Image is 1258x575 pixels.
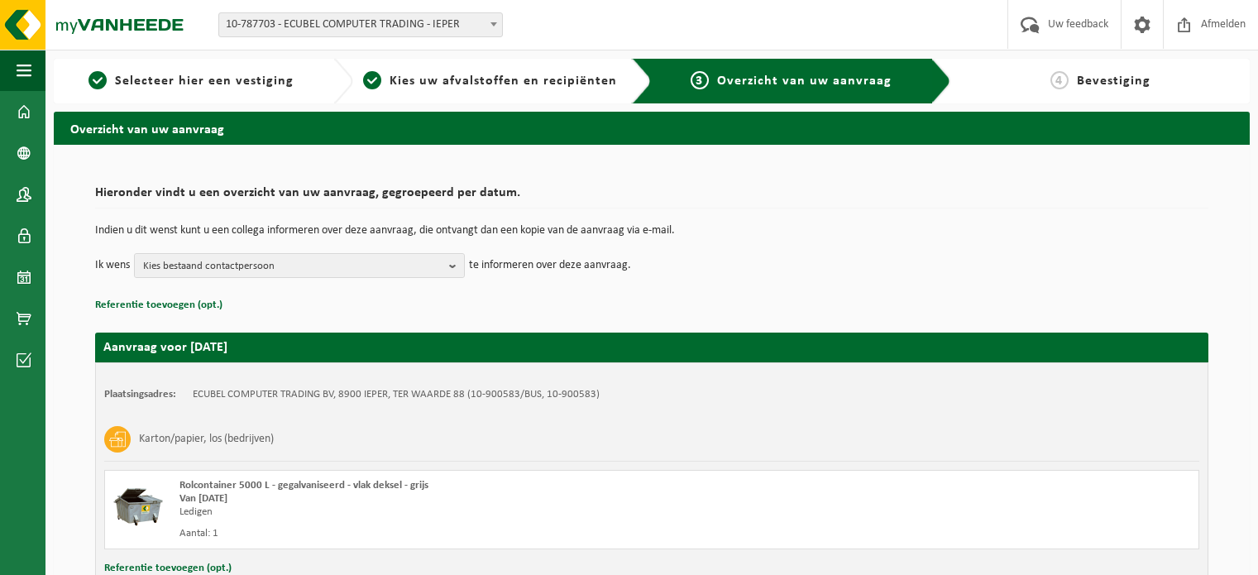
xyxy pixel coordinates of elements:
img: WB-5000-GAL-GY-01.png [113,479,163,529]
div: Ledigen [179,506,718,519]
a: 2Kies uw afvalstoffen en recipiënten [361,71,619,91]
button: Referentie toevoegen (opt.) [95,295,222,316]
p: te informeren over deze aanvraag. [469,253,631,278]
span: 4 [1050,71,1069,89]
p: Indien u dit wenst kunt u een collega informeren over deze aanvraag, die ontvangt dan een kopie v... [95,225,1208,237]
span: Kies bestaand contactpersoon [143,254,442,279]
span: Kies uw afvalstoffen en recipiënten [390,74,617,88]
div: Aantal: 1 [179,527,718,540]
td: ECUBEL COMPUTER TRADING BV, 8900 IEPER, TER WAARDE 88 (10-900583/BUS, 10-900583) [193,388,600,401]
span: 10-787703 - ECUBEL COMPUTER TRADING - IEPER [218,12,503,37]
h3: Karton/papier, los (bedrijven) [139,426,274,453]
span: Rolcontainer 5000 L - gegalvaniseerd - vlak deksel - grijs [179,480,428,491]
span: 1 [88,71,107,89]
span: 10-787703 - ECUBEL COMPUTER TRADING - IEPER [219,13,502,36]
strong: Aanvraag voor [DATE] [103,341,227,354]
strong: Van [DATE] [179,493,227,504]
button: Kies bestaand contactpersoon [134,253,465,278]
h2: Overzicht van uw aanvraag [54,112,1250,144]
p: Ik wens [95,253,130,278]
strong: Plaatsingsadres: [104,389,176,400]
a: 1Selecteer hier een vestiging [62,71,320,91]
span: 3 [691,71,709,89]
span: 2 [363,71,381,89]
span: Selecteer hier een vestiging [115,74,294,88]
h2: Hieronder vindt u een overzicht van uw aanvraag, gegroepeerd per datum. [95,186,1208,208]
span: Bevestiging [1077,74,1150,88]
span: Overzicht van uw aanvraag [717,74,892,88]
